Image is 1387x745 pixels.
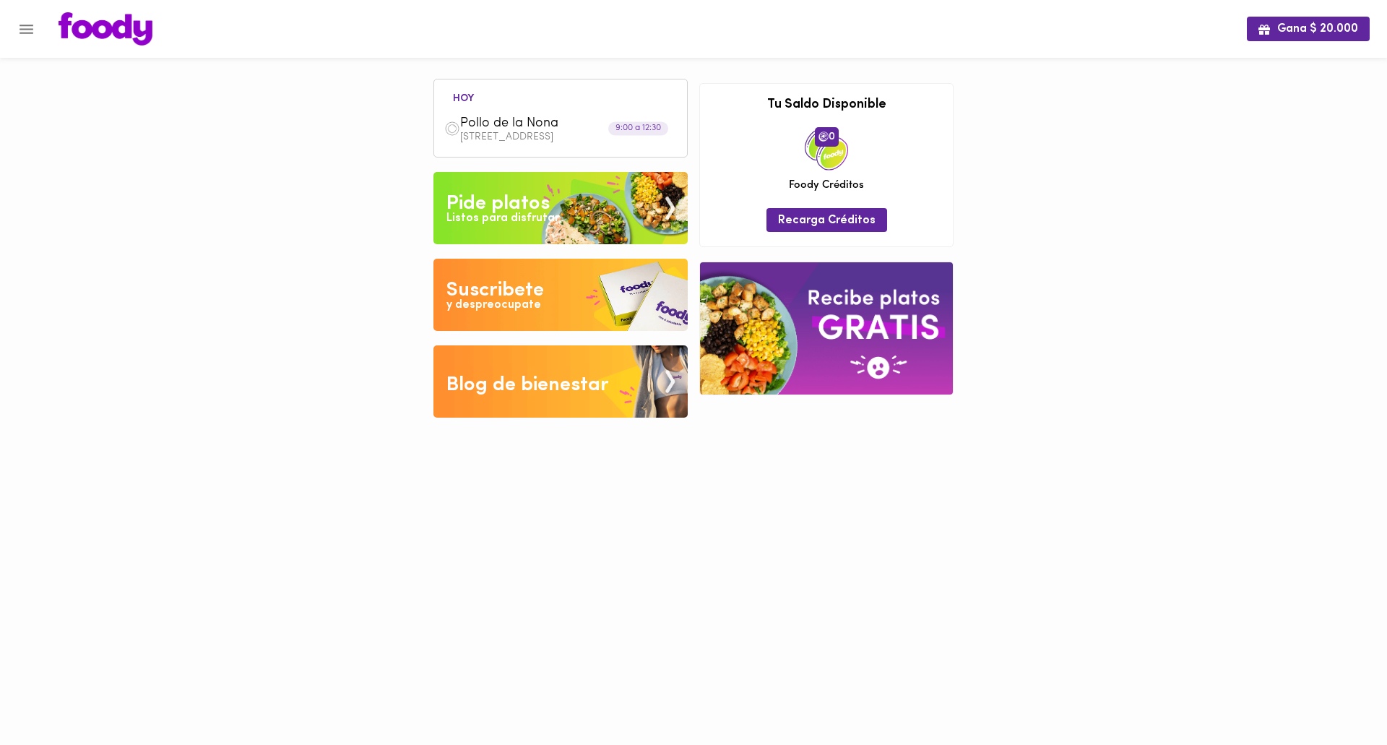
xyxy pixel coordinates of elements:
[766,208,887,232] button: Recarga Créditos
[446,276,544,305] div: Suscribete
[444,121,460,137] img: dish.png
[446,371,609,400] div: Blog de bienestar
[433,259,688,331] img: Disfruta bajar de peso
[711,98,942,113] h3: Tu Saldo Disponible
[778,214,876,228] span: Recarga Créditos
[433,172,688,244] img: Pide un Platos
[433,345,688,418] img: Blog de bienestar
[818,132,829,142] img: foody-creditos.png
[789,178,864,193] span: Foody Créditos
[446,210,559,227] div: Listos para disfrutar
[446,297,541,314] div: y despreocupate
[700,262,953,395] img: referral-banner.png
[9,12,44,47] button: Menu
[59,12,152,46] img: logo.png
[815,127,839,146] span: 0
[460,116,626,132] span: Pollo de la Nona
[805,127,848,171] img: credits-package.png
[608,122,668,136] div: 9:00 a 12:30
[441,90,485,104] li: hoy
[1247,17,1370,40] button: Gana $ 20.000
[460,132,677,142] p: [STREET_ADDRESS]
[446,189,550,218] div: Pide platos
[1258,22,1358,36] span: Gana $ 20.000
